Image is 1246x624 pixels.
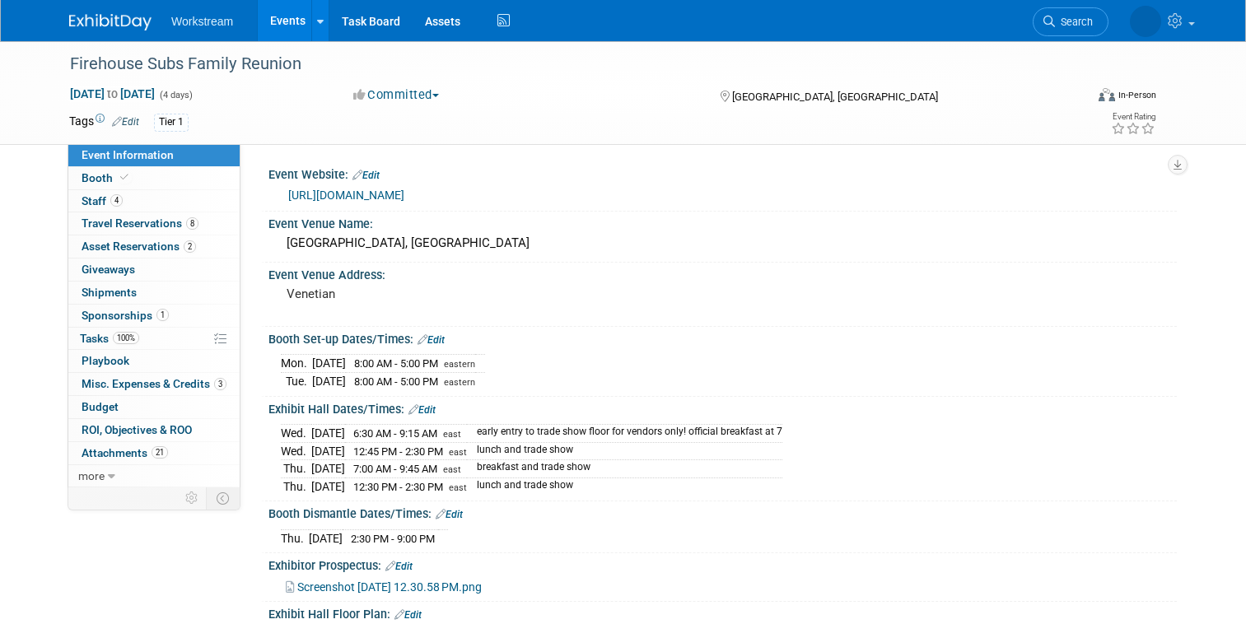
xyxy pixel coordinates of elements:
button: Committed [348,86,446,104]
span: 8:00 AM - 5:00 PM [354,357,438,370]
span: 1 [156,309,169,321]
div: Event Venue Name: [268,212,1177,232]
div: Exhibitor Prospectus: [268,553,1177,575]
td: lunch and trade show [467,442,782,460]
span: Attachments [82,446,168,459]
span: Shipments [82,286,137,299]
span: Screenshot [DATE] 12.30.58 PM.png [297,580,482,594]
div: Booth Set-up Dates/Times: [268,327,1177,348]
a: Attachments21 [68,442,240,464]
span: 21 [152,446,168,459]
a: Edit [385,561,413,572]
span: east [449,447,467,458]
td: Wed. [281,442,311,460]
span: Sponsorships [82,309,169,322]
span: eastern [444,377,475,388]
a: Edit [352,170,380,181]
td: Tue. [281,373,312,390]
td: [DATE] [312,355,346,373]
a: ROI, Objectives & ROO [68,419,240,441]
a: Search [1033,7,1108,36]
span: Booth [82,171,132,184]
a: Budget [68,396,240,418]
div: Event Venue Address: [268,263,1177,283]
span: Tasks [80,332,139,345]
a: Edit [436,509,463,520]
div: Event Website: [268,162,1177,184]
div: Event Rating [1111,113,1155,121]
span: east [443,429,461,440]
i: Booth reservation complete [120,173,128,182]
span: 8 [186,217,198,230]
span: 4 [110,194,123,207]
a: Edit [418,334,445,346]
span: 100% [113,332,139,344]
td: breakfast and trade show [467,460,782,478]
a: Misc. Expenses & Credits3 [68,373,240,395]
span: 12:45 PM - 2:30 PM [353,445,443,458]
span: Travel Reservations [82,217,198,230]
span: Search [1055,16,1093,28]
span: 12:30 PM - 2:30 PM [353,481,443,493]
div: Exhibit Hall Dates/Times: [268,397,1177,418]
div: Event Format [996,86,1156,110]
span: Event Information [82,148,174,161]
div: [GEOGRAPHIC_DATA], [GEOGRAPHIC_DATA] [281,231,1164,256]
span: 2 [184,240,196,253]
span: Misc. Expenses & Credits [82,377,226,390]
td: [DATE] [309,529,343,547]
a: Edit [112,116,139,128]
span: to [105,87,120,100]
td: lunch and trade show [467,477,782,495]
span: Workstream [171,15,233,28]
div: Booth Dismantle Dates/Times: [268,501,1177,523]
td: early entry to trade show floor for vendors only! official breakfast at 7 [467,425,782,443]
span: Budget [82,400,119,413]
a: Playbook [68,350,240,372]
div: In-Person [1118,89,1156,101]
a: Sponsorships1 [68,305,240,327]
span: Asset Reservations [82,240,196,253]
td: Thu. [281,529,309,547]
td: [DATE] [311,425,345,443]
a: Shipments [68,282,240,304]
a: Staff4 [68,190,240,212]
span: east [443,464,461,475]
td: Personalize Event Tab Strip [178,487,207,509]
td: Tags [69,113,139,132]
td: [DATE] [312,373,346,390]
span: 2:30 PM - 9:00 PM [351,533,435,545]
a: Edit [408,404,436,416]
span: Staff [82,194,123,207]
td: Toggle Event Tabs [207,487,240,509]
span: 8:00 AM - 5:00 PM [354,375,438,388]
span: [DATE] [DATE] [69,86,156,101]
span: Playbook [82,354,129,367]
img: Tatia Meghdadi [1130,6,1161,37]
span: ROI, Objectives & ROO [82,423,192,436]
span: east [449,482,467,493]
span: 6:30 AM - 9:15 AM [353,427,437,440]
span: 3 [214,378,226,390]
a: Giveaways [68,258,240,281]
a: Booth [68,167,240,189]
span: 7:00 AM - 9:45 AM [353,463,437,475]
span: eastern [444,359,475,370]
td: [DATE] [311,477,345,495]
a: Asset Reservations2 [68,235,240,258]
td: Wed. [281,425,311,443]
img: Format-Inperson.png [1099,88,1115,101]
a: Travel Reservations8 [68,212,240,235]
td: Thu. [281,477,311,495]
a: more [68,465,240,487]
td: Thu. [281,460,311,478]
div: Firehouse Subs Family Reunion [64,49,1064,79]
a: [URL][DOMAIN_NAME] [288,189,404,202]
div: Exhibit Hall Floor Plan: [268,602,1177,623]
div: Tier 1 [154,114,189,131]
td: Mon. [281,355,312,373]
td: [DATE] [311,460,345,478]
span: Giveaways [82,263,135,276]
span: [GEOGRAPHIC_DATA], [GEOGRAPHIC_DATA] [732,91,938,103]
span: (4 days) [158,90,193,100]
